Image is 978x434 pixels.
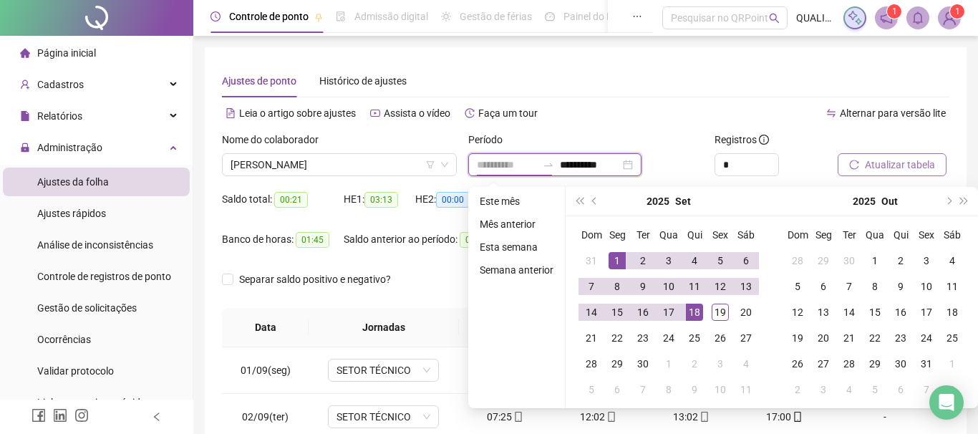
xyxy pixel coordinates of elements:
[675,187,691,216] button: month panel
[918,329,935,347] div: 24
[460,232,493,248] span: 01:24
[918,355,935,372] div: 31
[474,216,559,233] li: Mês anterior
[789,329,806,347] div: 19
[733,222,759,248] th: Sáb
[866,278,883,295] div: 8
[583,304,600,321] div: 14
[914,248,939,274] td: 2025-10-03
[609,278,626,295] div: 8
[319,75,407,87] span: Histórico de ajustes
[583,381,600,398] div: 5
[604,222,630,248] th: Seg
[660,355,677,372] div: 1
[914,299,939,325] td: 2025-10-17
[686,304,703,321] div: 18
[364,192,398,208] span: 03:13
[826,108,836,118] span: swap
[686,252,703,269] div: 4
[887,4,901,19] sup: 1
[656,351,682,377] td: 2025-10-01
[241,365,291,376] span: 01/09(seg)
[733,274,759,299] td: 2025-09-13
[950,4,964,19] sup: Atualize o seu contato no menu Meus Dados
[866,304,883,321] div: 15
[578,299,604,325] td: 2025-09-14
[737,278,755,295] div: 13
[37,142,102,153] span: Administração
[274,192,308,208] span: 00:21
[881,187,898,216] button: month panel
[682,325,707,351] td: 2025-09-25
[785,377,810,402] td: 2025-11-02
[862,377,888,402] td: 2025-11-05
[634,278,652,295] div: 9
[242,411,289,423] span: 02/09(ter)
[847,10,863,26] img: sparkle-icon.fc2bf0ac1784a2077858766a79e2daf3.svg
[733,248,759,274] td: 2025-09-06
[789,304,806,321] div: 12
[470,409,541,425] div: 07:25
[337,406,430,428] span: SETOR TÉCNICO
[888,351,914,377] td: 2025-10-30
[759,135,769,145] span: info-circle
[862,222,888,248] th: Qua
[630,299,656,325] td: 2025-09-16
[789,381,806,398] div: 2
[939,274,965,299] td: 2025-10-11
[604,377,630,402] td: 2025-10-06
[656,274,682,299] td: 2025-09-10
[682,222,707,248] th: Qui
[836,377,862,402] td: 2025-11-04
[337,360,430,381] span: SETOR TÉCNICO
[231,154,448,175] span: MARIA LUIZA KUHNEN DA SILVA
[888,222,914,248] th: Qui
[892,381,909,398] div: 6
[229,11,309,22] span: Controle de ponto
[460,11,532,22] span: Gestão de férias
[914,222,939,248] th: Sex
[939,222,965,248] th: Sáb
[686,381,703,398] div: 9
[578,248,604,274] td: 2025-08-31
[314,13,323,21] span: pushpin
[944,355,961,372] div: 1
[707,274,733,299] td: 2025-09-12
[712,355,729,372] div: 3
[630,351,656,377] td: 2025-09-30
[888,248,914,274] td: 2025-10-02
[37,239,153,251] span: Análise de inconsistências
[712,252,729,269] div: 5
[836,274,862,299] td: 2025-10-07
[309,308,458,347] th: Jornadas
[426,160,435,169] span: filter
[571,187,587,216] button: super-prev-year
[892,304,909,321] div: 16
[344,191,415,208] div: HE 1:
[682,299,707,325] td: 2025-09-18
[686,355,703,372] div: 2
[152,412,162,422] span: left
[785,325,810,351] td: 2025-10-19
[918,304,935,321] div: 17
[866,252,883,269] div: 1
[682,274,707,299] td: 2025-09-11
[733,351,759,377] td: 2025-10-04
[630,377,656,402] td: 2025-10-07
[785,299,810,325] td: 2025-10-12
[862,248,888,274] td: 2025-10-01
[815,252,832,269] div: 29
[578,325,604,351] td: 2025-09-21
[686,329,703,347] div: 25
[630,325,656,351] td: 2025-09-23
[939,325,965,351] td: 2025-10-25
[785,248,810,274] td: 2025-09-28
[583,355,600,372] div: 28
[647,187,669,216] button: year panel
[37,110,82,122] span: Relatórios
[707,248,733,274] td: 2025-09-05
[866,355,883,372] div: 29
[866,381,883,398] div: 5
[543,159,554,170] span: to
[707,299,733,325] td: 2025-09-19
